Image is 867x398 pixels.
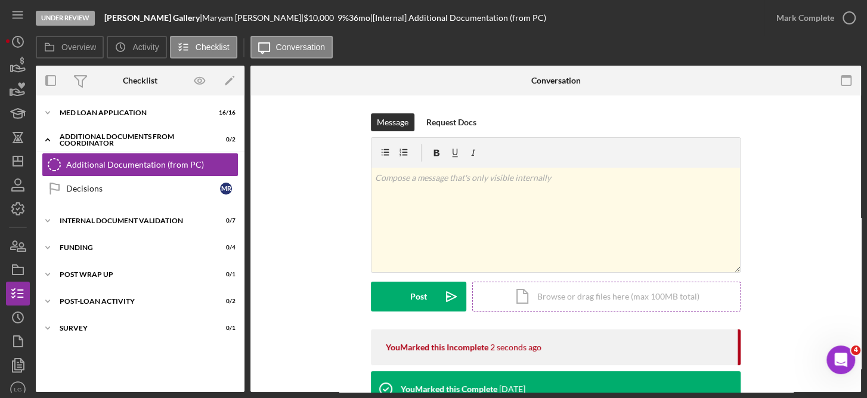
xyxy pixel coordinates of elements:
[410,282,427,311] div: Post
[214,325,236,332] div: 0 / 1
[202,13,304,23] div: Maryam [PERSON_NAME] |
[426,113,476,131] div: Request Docs
[60,109,206,116] div: MED Loan Application
[214,136,236,143] div: 0 / 2
[371,113,414,131] button: Message
[304,13,334,23] span: $10,000
[14,386,22,393] text: LG
[42,153,239,177] a: Additional Documentation (from PC)
[851,345,860,355] span: 4
[132,42,159,52] label: Activity
[36,36,104,58] button: Overview
[214,217,236,224] div: 0 / 7
[214,244,236,251] div: 0 / 4
[250,36,333,58] button: Conversation
[60,244,206,251] div: Funding
[196,42,230,52] label: Checklist
[104,13,202,23] div: |
[66,184,220,193] div: Decisions
[776,6,834,30] div: Mark Complete
[371,282,466,311] button: Post
[60,298,206,305] div: Post-Loan Activity
[36,11,95,26] div: Under Review
[377,113,408,131] div: Message
[60,325,206,332] div: Survey
[531,76,580,85] div: Conversation
[499,384,525,394] time: 2025-09-11 15:15
[401,384,497,394] div: You Marked this Complete
[104,13,200,23] b: [PERSON_NAME] Gallery
[123,76,157,85] div: Checklist
[490,343,541,352] time: 2025-09-12 20:36
[337,13,349,23] div: 9 %
[66,160,238,169] div: Additional Documentation (from PC)
[764,6,861,30] button: Mark Complete
[370,13,546,23] div: | [Internal] Additional Documentation (from PC)
[349,13,370,23] div: 36 mo
[42,177,239,200] a: DecisionsMR
[107,36,166,58] button: Activity
[170,36,237,58] button: Checklist
[60,217,206,224] div: Internal Document Validation
[826,345,855,374] iframe: Intercom live chat
[386,343,488,352] div: You Marked this Incomplete
[420,113,482,131] button: Request Docs
[220,183,232,195] div: M R
[60,271,206,278] div: Post Wrap Up
[60,133,206,147] div: Additional Documents from Coordinator
[214,109,236,116] div: 16 / 16
[276,42,326,52] label: Conversation
[214,271,236,278] div: 0 / 1
[61,42,96,52] label: Overview
[214,298,236,305] div: 0 / 2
